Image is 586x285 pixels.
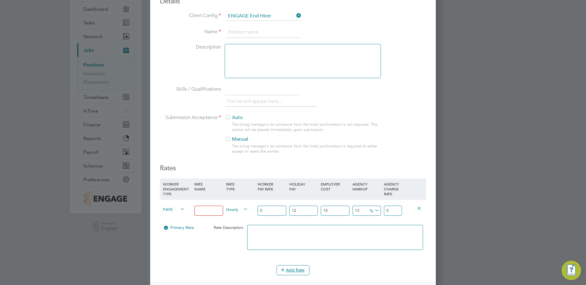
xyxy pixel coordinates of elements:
div: AGENCY CHARGE RATE [382,179,403,199]
div: AGENCY MARKUP [351,179,382,194]
label: Auto [225,114,376,121]
div: The hiring manager's (or someone from the hirer) confirmation is not required. The worker will be... [232,122,380,132]
button: Engage Resource Center [562,261,581,280]
div: WORKER ENGAGEMENT TYPE [161,179,193,199]
span: PAYE [163,206,185,212]
button: Add Rate [277,265,309,275]
h3: Rates [160,164,426,173]
label: Description [160,44,221,50]
input: Search for... [226,12,301,21]
span: Primary Rate [163,225,194,230]
label: Client Config [160,13,221,19]
span: % [367,207,380,214]
span: Hourly [226,206,248,212]
label: Submission Acceptance [160,114,221,121]
li: The list will appear here... [227,97,284,106]
div: The hiring manager's (or someone from the hirer) confirmation is required to either accept or rej... [232,144,380,154]
div: WORKER PAY RATE [256,179,288,194]
label: Manual [225,136,376,142]
input: Position name [226,27,301,38]
div: EMPLOYER COST [319,179,351,194]
div: RATE NAME [193,179,224,194]
span: Rate Description: [214,225,244,230]
div: RATE TYPE [225,179,256,194]
label: Name [160,29,221,35]
div: HOLIDAY PAY [288,179,319,194]
label: Skills / Qualifications [160,86,221,92]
